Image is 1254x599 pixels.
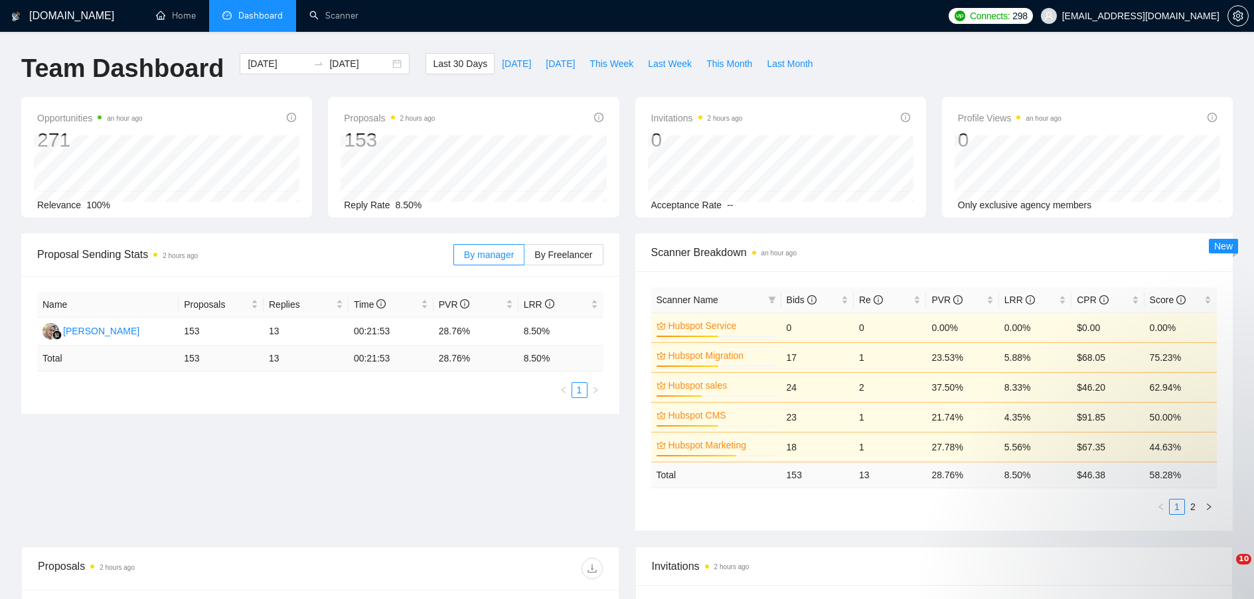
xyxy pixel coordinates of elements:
[572,382,588,398] li: 1
[264,318,349,346] td: 13
[248,56,308,71] input: Start date
[184,297,248,312] span: Proposals
[560,386,568,394] span: left
[699,53,759,74] button: This Month
[854,372,926,402] td: 2
[1071,372,1144,402] td: $46.20
[657,351,666,360] span: crown
[859,295,883,305] span: Re
[37,200,81,210] span: Relevance
[953,295,963,304] span: info-circle
[376,299,386,308] span: info-circle
[107,115,142,122] time: an hour ago
[1071,462,1144,488] td: $ 46.38
[1099,295,1109,304] span: info-circle
[781,342,854,372] td: 17
[641,53,699,74] button: Last Week
[37,110,143,126] span: Opportunities
[400,115,435,122] time: 2 hours ago
[714,563,749,570] time: 2 hours ago
[1026,115,1061,122] time: an hour ago
[86,200,110,210] span: 100%
[999,402,1071,432] td: 4.35%
[546,56,575,71] span: [DATE]
[1144,312,1217,342] td: 0.00%
[958,127,1061,153] div: 0
[344,110,435,126] span: Proposals
[1227,5,1249,27] button: setting
[433,56,487,71] span: Last 30 Days
[37,292,179,318] th: Name
[42,323,59,340] img: NN
[874,295,883,304] span: info-circle
[854,312,926,342] td: 0
[1214,241,1233,251] span: New
[11,6,21,27] img: logo
[652,558,1217,574] span: Invitations
[37,346,179,371] td: Total
[854,432,926,462] td: 1
[502,56,531,71] span: [DATE]
[495,53,538,74] button: [DATE]
[396,200,422,210] span: 8.50%
[439,299,470,310] span: PVR
[100,564,135,571] time: 2 hours ago
[179,346,264,371] td: 153
[588,382,603,398] li: Next Page
[1144,402,1217,432] td: 50.00%
[594,113,603,122] span: info-circle
[999,312,1071,342] td: 0.00%
[545,299,554,308] span: info-circle
[668,318,773,333] a: Hubspot Service
[238,10,283,21] span: Dashboard
[854,342,926,372] td: 1
[1071,342,1144,372] td: $68.05
[344,200,390,210] span: Reply Rate
[926,342,998,372] td: 23.53%
[344,127,435,153] div: 153
[269,297,333,312] span: Replies
[668,378,773,393] a: Hubspot sales
[781,462,854,488] td: 153
[727,200,733,210] span: --
[657,440,666,450] span: crown
[999,342,1071,372] td: 5.88%
[807,295,817,304] span: info-circle
[329,56,390,71] input: End date
[518,346,603,371] td: 8.50 %
[52,330,62,340] img: gigradar-bm.png
[591,386,599,394] span: right
[657,381,666,390] span: crown
[63,324,139,338] div: [PERSON_NAME]
[460,299,469,308] span: info-circle
[156,10,196,21] a: homeHome
[518,318,603,346] td: 8.50%
[588,382,603,398] button: right
[657,411,666,420] span: crown
[1208,113,1217,122] span: info-circle
[433,318,518,346] td: 28.76%
[926,432,998,462] td: 27.78%
[1071,432,1144,462] td: $67.35
[955,11,965,21] img: upwork-logo.png
[1236,554,1251,565] span: 10
[708,115,743,122] time: 2 hours ago
[222,11,232,20] span: dashboard
[781,402,854,432] td: 23
[1012,9,1027,23] span: 298
[767,56,813,71] span: Last Month
[668,438,773,452] a: Hubspot Marketing
[1144,342,1217,372] td: 75.23%
[179,292,264,318] th: Proposals
[926,462,998,488] td: 28.76 %
[163,252,198,259] time: 2 hours ago
[1077,295,1108,305] span: CPR
[313,58,324,69] span: swap-right
[651,462,781,488] td: Total
[556,382,572,398] button: left
[313,58,324,69] span: to
[287,113,296,122] span: info-circle
[999,462,1071,488] td: 8.50 %
[264,346,349,371] td: 13
[999,372,1071,402] td: 8.33%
